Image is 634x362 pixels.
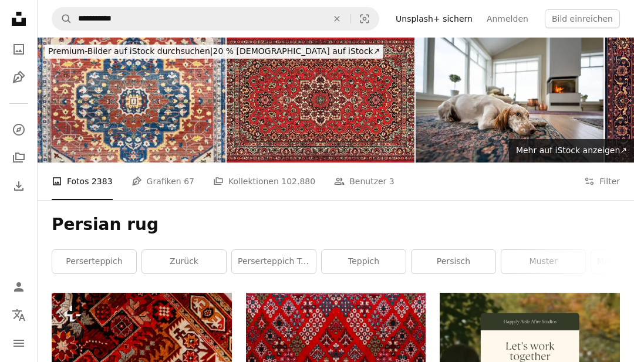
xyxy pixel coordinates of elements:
button: Bild einreichen [545,9,620,28]
a: Kollektionen 102.880 [213,163,315,200]
a: Muster [501,250,585,273]
a: Kollektionen [7,146,31,170]
span: 102.880 [281,175,315,188]
a: Nahaufnahme eines Teppichs mit vielen verschiedenen Farben [52,347,232,358]
a: Perserteppich Tapete [232,250,316,273]
img: English Setter on the floor, Vestfold Norway [416,38,603,163]
a: Grafiken [7,66,31,89]
span: Mehr auf iStock anzeigen ↗ [516,146,627,155]
a: Entdecken [7,118,31,141]
a: Unsplash+ sichern [389,9,480,28]
button: Filter [584,163,620,200]
a: Persisch [412,250,495,273]
span: Premium-Bilder auf iStock durchsuchen | [48,46,213,56]
a: Benutzer 3 [334,163,394,200]
a: Perserteppich [52,250,136,273]
a: Grafiken 67 [131,163,194,200]
button: Unsplash suchen [52,8,72,30]
a: Fotos [7,38,31,61]
a: Premium-Bilder auf iStock durchsuchen|20 % [DEMOGRAPHIC_DATA] auf iStock↗ [38,38,390,66]
button: Visuelle Suche [350,8,379,30]
a: Zurück [142,250,226,273]
form: Finden Sie Bildmaterial auf der ganzen Webseite [52,7,379,31]
span: 67 [184,175,194,188]
button: Menü [7,331,31,355]
img: Alte rote Persische Teppich Textur, abstrakte Ornament [227,38,414,163]
h1: Persian rug [52,214,620,235]
a: Teppich [322,250,406,273]
span: 20 % [DEMOGRAPHIC_DATA] auf iStock ↗ [48,46,380,56]
a: Mehr auf iStock anzeigen↗ [509,139,634,163]
a: Anmelden / Registrieren [7,275,31,299]
button: Sprache [7,303,31,327]
button: Löschen [324,8,350,30]
img: Perserteppich-Textur [38,38,225,163]
a: Bisherige Downloads [7,174,31,198]
a: Anmelden [480,9,535,28]
span: 3 [389,175,394,188]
